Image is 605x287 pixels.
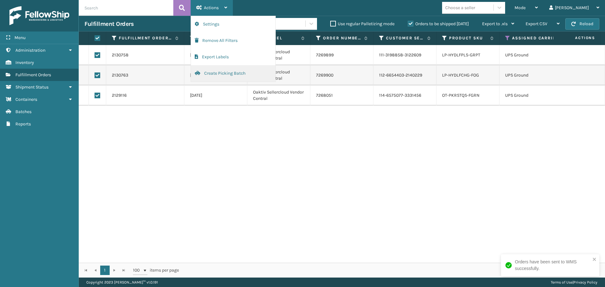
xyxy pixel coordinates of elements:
span: Containers [15,97,37,102]
a: 2129116 [112,92,127,99]
span: Batches [15,109,32,114]
span: Inventory [15,60,34,65]
td: Oaktiv Sellercloud Vendor Central [247,85,310,106]
a: 2130763 [112,72,128,78]
label: Order Number [323,35,361,41]
span: Administration [15,48,45,53]
span: Shipment Status [15,84,49,90]
span: Export CSV [526,21,547,26]
td: 111-3198858-3122609 [373,45,436,65]
td: 7269899 [310,45,373,65]
span: 100 [133,267,142,273]
td: LifePro Sellercloud Vendor Central [247,45,310,65]
span: Export to .xls [482,21,508,26]
div: 1 - 3 of 3 items [188,267,598,273]
span: Actions [555,33,599,43]
td: 7268051 [310,85,373,106]
button: Export Labels [191,49,275,65]
button: close [592,257,597,263]
a: 1 [100,266,110,275]
a: OT-PKRSTQS-FGRN [442,93,480,98]
div: Orders have been sent to WMS successfully. [515,259,591,272]
a: LP-HYDLFPLS-GRPT [442,52,480,58]
a: LP-HYDLFCHG-FOG [442,72,479,78]
span: Mode [515,5,526,10]
p: Copyright 2023 [PERSON_NAME]™ v 1.0.191 [86,278,158,287]
span: Reports [15,121,31,127]
label: Channel [260,35,298,41]
td: 112-6654403-2140229 [373,65,436,85]
div: Choose a seller [445,4,475,11]
span: Menu [14,35,26,40]
td: 114-6575077-3331456 [373,85,436,106]
span: items per page [133,266,179,275]
td: 7269900 [310,65,373,85]
h3: Fulfillment Orders [84,20,134,28]
td: [DATE] [184,65,247,85]
img: logo [9,6,69,25]
label: Assigned Carrier Service [512,35,596,41]
label: Customer Service Order Number [386,35,424,41]
button: Remove All Filters [191,32,275,49]
td: [DATE] [184,45,247,65]
a: 2130758 [112,52,129,58]
td: LifePro Sellercloud Vendor Central [247,65,310,85]
span: Fulfillment Orders [15,72,51,77]
button: Settings [191,16,275,32]
label: Fulfillment Order Id [119,35,172,41]
label: Use regular Palletizing mode [330,21,395,26]
span: Actions [204,5,219,10]
button: Create Picking Batch [191,65,275,82]
label: Orders to be shipped [DATE] [408,21,469,26]
label: Product SKU [449,35,487,41]
td: [DATE] [184,85,247,106]
button: Reload [565,18,599,30]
